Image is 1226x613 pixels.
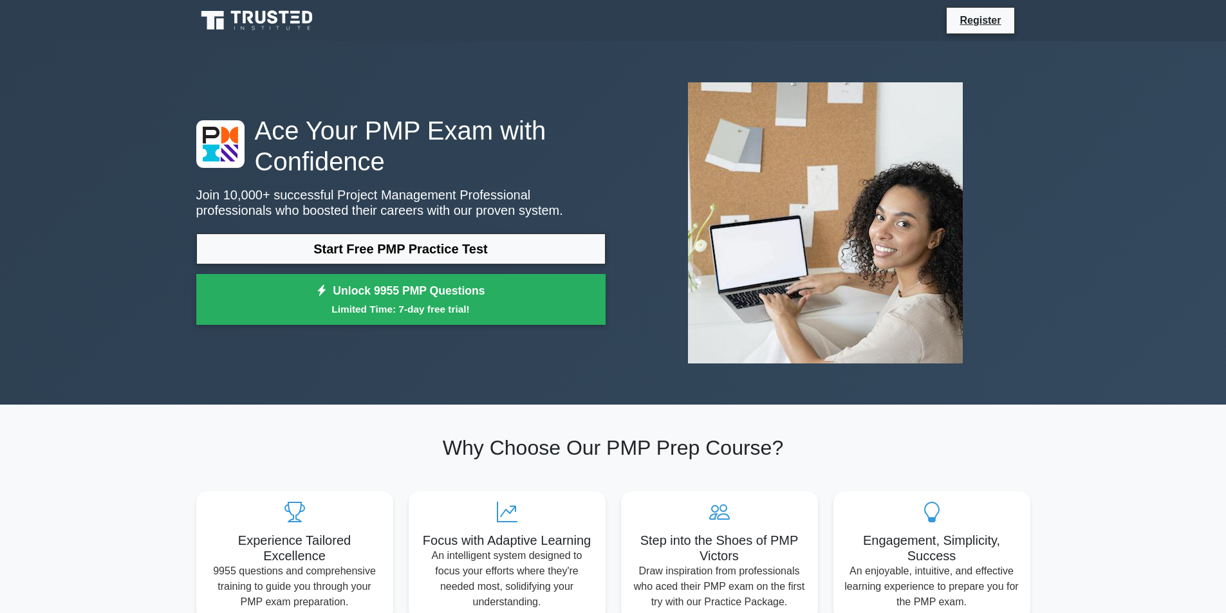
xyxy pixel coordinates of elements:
[207,533,383,563] h5: Experience Tailored Excellence
[419,548,595,610] p: An intelligent system designed to focus your efforts where they're needed most, solidifying your ...
[196,187,606,218] p: Join 10,000+ successful Project Management Professional professionals who boosted their careers w...
[196,274,606,325] a: Unlock 9955 PMP QuestionsLimited Time: 7-day free trial!
[952,12,1008,28] a: Register
[419,533,595,548] h5: Focus with Adaptive Learning
[196,435,1030,460] h2: Why Choose Our PMP Prep Course?
[844,533,1020,563] h5: Engagement, Simplicity, Success
[212,302,590,316] small: Limited Time: 7-day free trial!
[844,563,1020,610] p: An enjoyable, intuitive, and effective learning experience to prepare you for the PMP exam.
[631,533,808,563] h5: Step into the Shoes of PMP Victors
[207,563,383,610] p: 9955 questions and comprehensive training to guide you through your PMP exam preparation.
[196,115,606,177] h1: Ace Your PMP Exam with Confidence
[631,563,808,610] p: Draw inspiration from professionals who aced their PMP exam on the first try with our Practice Pa...
[196,233,606,264] a: Start Free PMP Practice Test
